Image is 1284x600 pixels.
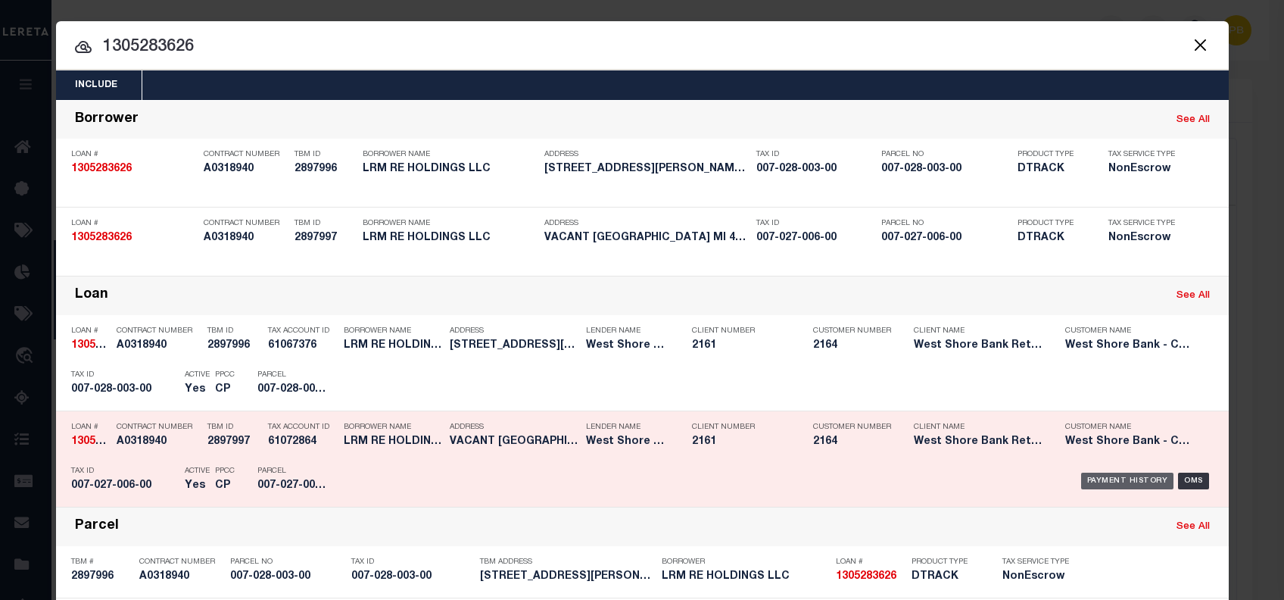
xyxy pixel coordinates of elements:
h5: 2897996 [207,339,260,352]
p: Address [544,219,749,228]
div: Loan [75,287,108,305]
p: TBM ID [295,219,355,228]
p: Tax ID [351,558,472,567]
p: Lender Name [586,423,669,432]
p: TBM ID [295,150,355,159]
p: Loan # [71,423,109,432]
h5: West Shore Bank Retail [914,339,1042,352]
h5: 007-028-003-00 [351,570,472,583]
p: Tax ID [756,219,874,228]
strong: 1305283626 [71,340,132,351]
p: Borrower [662,558,828,567]
p: Lender Name [586,327,669,336]
h5: West Shore Bank Retail [914,436,1042,448]
p: Address [450,423,578,432]
h5: 1305283626 [71,232,196,245]
p: Tax Account ID [268,327,336,336]
h5: 007-027-006-00 [71,480,177,492]
a: See All [1176,115,1210,125]
h5: A0318940 [117,339,200,352]
div: Payment History [1081,473,1174,489]
p: Loan # [71,150,196,159]
h5: 1305283626 [71,163,196,176]
h5: CP [215,383,235,396]
p: Client Number [692,423,790,432]
h5: West Shore Bank - Commercial [1065,339,1194,352]
p: Customer Name [1065,423,1194,432]
h5: LRM RE HOLDINGS LLC [363,163,537,176]
p: PPCC [215,467,235,476]
h5: 2164 [813,436,889,448]
input: Start typing... [56,34,1229,61]
p: Product Type [912,558,980,567]
h5: 12488 S NEWMAN ROAD MAPLE CITY ... [450,339,578,352]
p: Tax ID [756,150,874,159]
p: Tax ID [71,467,177,476]
h5: LRM RE HOLDINGS LLC [363,232,537,245]
a: See All [1176,522,1210,532]
h5: A0318940 [204,232,287,245]
p: TBM # [71,558,132,567]
p: Customer Number [813,423,891,432]
h5: DTRACK [912,570,980,583]
strong: 1305283626 [71,233,132,243]
p: Tax Account ID [268,423,336,432]
h5: 007-027-006-00 [257,480,326,492]
p: Customer Number [813,327,891,336]
div: OMS [1178,473,1209,489]
p: Client Number [692,327,790,336]
h5: 007-028-003-00 [756,163,874,176]
h5: NonEscrow [1108,232,1184,245]
h5: 2897996 [295,163,355,176]
h5: 2897997 [295,232,355,245]
h5: 12488 S NEWMAN RD MAPLE CITY MI... [480,570,654,583]
div: Borrower [75,111,139,129]
h5: 2897997 [207,436,260,448]
p: TBM ID [207,423,260,432]
p: Contract Number [204,150,287,159]
p: Tax Service Type [1108,219,1184,228]
p: Active [185,467,210,476]
p: Parcel No [881,219,1010,228]
p: Loan # [71,219,196,228]
h5: A0318940 [139,570,223,583]
p: Contract Number [117,327,200,336]
h5: 007-028-003-00 [881,163,1010,176]
p: Tax ID [71,370,177,380]
h5: 007-028-003-00 [71,383,177,396]
h5: 1305283626 [71,436,109,448]
p: Borrower Name [363,150,537,159]
p: Customer Name [1065,327,1194,336]
h5: 1305283626 [836,570,904,583]
strong: 1305283626 [71,436,132,447]
p: Borrower Name [363,219,537,228]
h5: Yes [185,383,207,396]
div: Parcel [75,518,119,536]
h5: 12488 S NEWMAN RD MAPLE CITY MI... [544,163,749,176]
p: Borrower Name [344,423,442,432]
p: Active [185,370,210,380]
h5: 61067376 [268,339,336,352]
strong: 1305283626 [71,164,132,174]
h5: LRM RE HOLDINGS LLC [662,570,828,583]
p: Parcel [257,370,326,380]
p: Address [544,150,749,159]
p: Tax Service Type [1002,558,1071,567]
h5: DTRACK [1018,232,1086,245]
p: Product Type [1018,150,1086,159]
h5: A0318940 [117,436,200,448]
h5: Yes [185,480,207,492]
h5: 2161 [692,436,790,448]
h5: West Shore Bank - Commercial [586,436,669,448]
h5: 007-028-003-00 [257,383,326,396]
p: Parcel No [230,558,344,567]
p: Address [450,327,578,336]
h5: West Shore Bank - Commercial [586,339,669,352]
h5: A0318940 [204,163,287,176]
h5: LRM RE HOLDINGS LLC [344,436,442,448]
p: Client Name [914,423,1042,432]
h5: 007-027-006-00 [881,232,1010,245]
h5: LRM RE HOLDINGS LLC [344,339,442,352]
h5: 007-027-006-00 [756,232,874,245]
p: Contract Number [117,423,200,432]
